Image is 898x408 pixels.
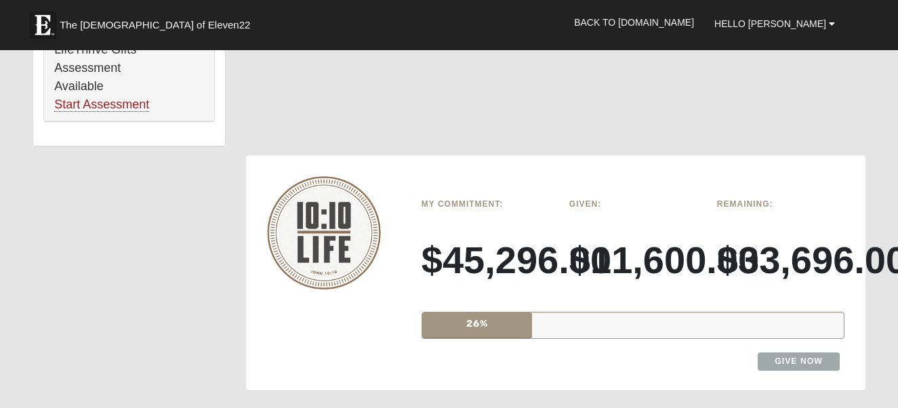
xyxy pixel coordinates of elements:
a: Start Assessment [54,98,149,112]
h6: My Commitment: [422,199,549,209]
h3: $11,600.00 [569,237,697,283]
h3: $45,296.00 [422,237,549,283]
h6: Given: [569,199,697,209]
a: The [DEMOGRAPHIC_DATA] of Eleven22 [22,5,293,39]
div: LifeThrive Gifts Assessment Available [44,34,214,121]
a: Hello [PERSON_NAME] [704,7,845,41]
div: 26% [422,312,532,338]
img: Eleven22 logo [29,12,56,39]
span: Hello [PERSON_NAME] [714,18,826,29]
img: 10-10-Life-logo-round-no-scripture.png [267,176,381,289]
h6: Remaining: [717,199,844,209]
span: The [DEMOGRAPHIC_DATA] of Eleven22 [60,18,250,32]
h3: $33,696.00 [717,237,844,283]
a: Back to [DOMAIN_NAME] [564,5,704,39]
a: Give Now [758,352,840,371]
